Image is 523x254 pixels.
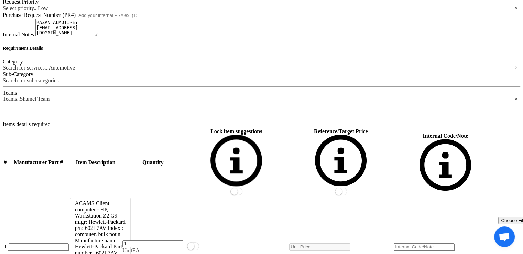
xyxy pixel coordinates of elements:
span: Reference/Target Price [314,128,368,134]
span: Clear all [514,5,520,12]
input: Unit Price [289,243,350,251]
span: Internal Code/Note [423,133,468,139]
label: Category [3,59,23,64]
label: Purchase Request Number (PR#) [3,12,76,18]
span: Clear all [514,65,520,71]
span: × [514,5,518,11]
th: Serial Number [3,128,7,197]
label: Teams [3,90,17,96]
input: Model Number [8,243,69,251]
th: Quantity [122,128,184,197]
label: Internal Notes [3,32,34,38]
th: Item Description [70,128,121,197]
div: Open chat [494,226,515,247]
span: Lock item suggestions [210,128,262,134]
span: × [514,65,518,71]
h5: Requirement Details [3,45,520,51]
label: Sub-Category [3,71,33,77]
label: Items details required [3,121,51,127]
input: Amount [122,240,183,247]
th: Manufacturer Part # [8,128,69,197]
input: Internal Code/Note [394,243,455,251]
span: × [514,96,518,102]
span: Clear all [514,96,520,103]
input: Add your internal PR# ex. (1234, 3444, 4344)(Optional) [77,12,138,19]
